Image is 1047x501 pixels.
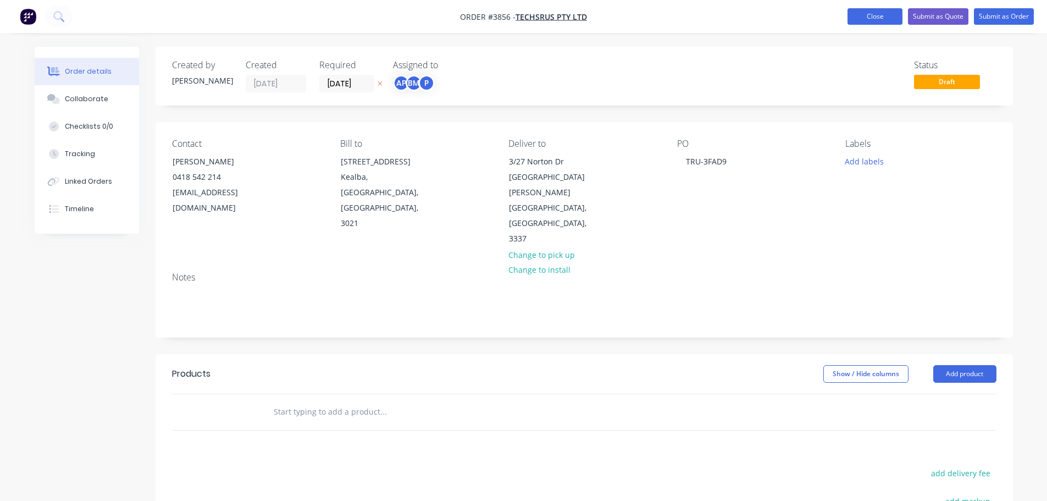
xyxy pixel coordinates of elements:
[163,153,273,216] div: [PERSON_NAME]0418 542 214[EMAIL_ADDRESS][DOMAIN_NAME]
[502,262,576,277] button: Change to install
[508,139,659,149] div: Deliver to
[341,169,432,231] div: Kealba, [GEOGRAPHIC_DATA], [GEOGRAPHIC_DATA], 3021
[418,75,435,91] div: P
[173,154,264,169] div: [PERSON_NAME]
[509,169,600,246] div: [GEOGRAPHIC_DATA][PERSON_NAME][GEOGRAPHIC_DATA], [GEOGRAPHIC_DATA], 3337
[845,139,996,149] div: Labels
[172,75,232,86] div: [PERSON_NAME]
[914,60,996,70] div: Status
[35,113,139,140] button: Checklists 0/0
[393,75,409,91] div: AP
[20,8,36,25] img: Factory
[509,154,600,169] div: 3/27 Norton Dr
[35,140,139,168] button: Tracking
[172,272,996,283] div: Notes
[500,153,610,247] div: 3/27 Norton Dr[GEOGRAPHIC_DATA][PERSON_NAME][GEOGRAPHIC_DATA], [GEOGRAPHIC_DATA], 3337
[172,367,210,381] div: Products
[173,169,264,185] div: 0418 542 214
[319,60,380,70] div: Required
[393,75,435,91] button: APBMP
[35,168,139,195] button: Linked Orders
[65,149,95,159] div: Tracking
[926,466,996,481] button: add delivery fee
[341,154,432,169] div: [STREET_ADDRESS]
[974,8,1034,25] button: Submit as Order
[65,204,94,214] div: Timeline
[331,153,441,232] div: [STREET_ADDRESS]Kealba, [GEOGRAPHIC_DATA], [GEOGRAPHIC_DATA], 3021
[502,247,580,262] button: Change to pick up
[35,195,139,223] button: Timeline
[908,8,968,25] button: Submit as Quote
[677,153,735,169] div: TRU-3FAD9
[823,365,908,383] button: Show / Hide columns
[460,12,516,22] span: Order #3856 -
[173,185,264,216] div: [EMAIL_ADDRESS][DOMAIN_NAME]
[516,12,587,22] a: TechsRus Pty Ltd
[839,153,890,168] button: Add labels
[847,8,902,25] button: Close
[914,75,980,89] span: Draft
[406,75,422,91] div: BM
[65,94,108,104] div: Collaborate
[677,139,828,149] div: PO
[340,139,491,149] div: Bill to
[933,365,996,383] button: Add product
[273,401,493,423] input: Start typing to add a product...
[65,177,112,186] div: Linked Orders
[35,85,139,113] button: Collaborate
[35,58,139,85] button: Order details
[172,139,323,149] div: Contact
[246,60,306,70] div: Created
[65,67,112,76] div: Order details
[393,60,503,70] div: Assigned to
[172,60,232,70] div: Created by
[65,122,113,131] div: Checklists 0/0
